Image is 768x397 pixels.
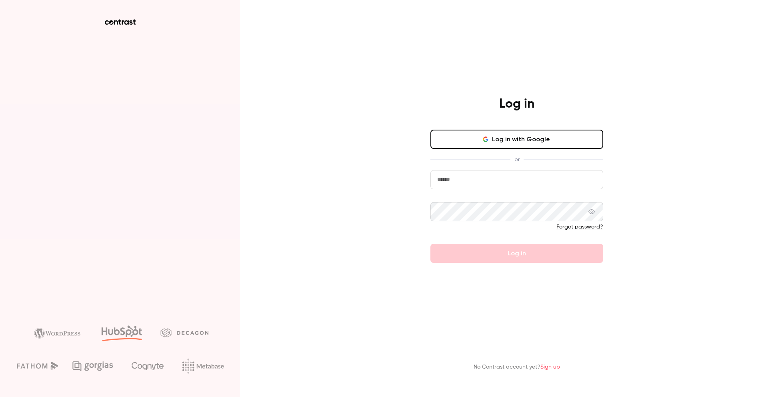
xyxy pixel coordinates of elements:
p: No Contrast account yet? [474,363,560,371]
a: Sign up [540,364,560,370]
a: Forgot password? [556,224,603,230]
h4: Log in [499,96,534,112]
img: decagon [160,328,208,337]
button: Log in with Google [430,130,603,149]
span: or [510,155,524,164]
